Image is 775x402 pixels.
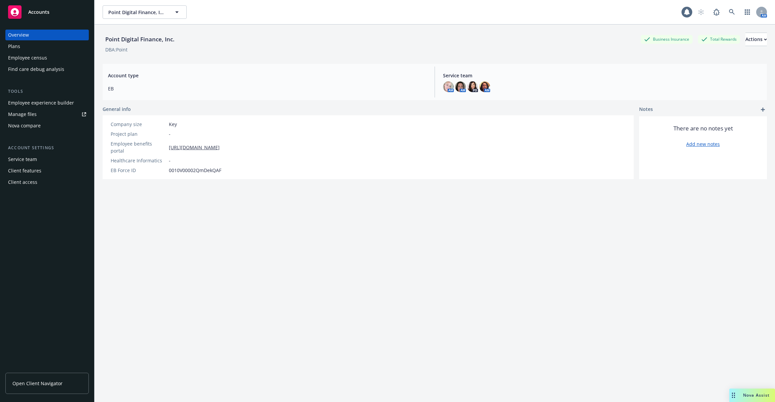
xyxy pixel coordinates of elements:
[455,81,466,92] img: photo
[729,389,738,402] div: Drag to move
[108,85,427,92] span: EB
[694,5,708,19] a: Start snowing
[479,81,490,92] img: photo
[103,35,177,44] div: Point Digital Finance, Inc.
[698,35,740,43] div: Total Rewards
[8,165,41,176] div: Client features
[5,177,89,188] a: Client access
[729,389,775,402] button: Nova Assist
[8,154,37,165] div: Service team
[8,52,47,63] div: Employee census
[467,81,478,92] img: photo
[5,154,89,165] a: Service team
[710,5,723,19] a: Report a Bug
[111,167,166,174] div: EB Force ID
[8,30,29,40] div: Overview
[5,97,89,108] a: Employee experience builder
[8,177,37,188] div: Client access
[743,392,770,398] span: Nova Assist
[108,9,167,16] span: Point Digital Finance, Inc.
[111,140,166,154] div: Employee benefits portal
[8,109,37,120] div: Manage files
[5,41,89,52] a: Plans
[12,380,63,387] span: Open Client Navigator
[5,109,89,120] a: Manage files
[5,165,89,176] a: Client features
[5,145,89,151] div: Account settings
[686,140,720,148] a: Add new notes
[8,64,64,75] div: Find care debug analysis
[108,72,427,79] span: Account type
[641,35,693,43] div: Business Insurance
[443,72,762,79] span: Service team
[5,88,89,95] div: Tools
[639,106,653,114] span: Notes
[111,130,166,137] div: Project plan
[169,130,171,137] span: -
[8,41,20,52] div: Plans
[8,97,74,108] div: Employee experience builder
[169,144,220,151] a: [URL][DOMAIN_NAME]
[28,9,49,15] span: Accounts
[169,157,171,164] span: -
[759,106,767,114] a: add
[5,64,89,75] a: Find care debug analysis
[169,167,221,174] span: 0010V00002QmDekQAF
[8,120,41,131] div: Nova compare
[5,3,89,22] a: Accounts
[5,52,89,63] a: Employee census
[725,5,739,19] a: Search
[443,81,454,92] img: photo
[111,157,166,164] div: Healthcare Informatics
[745,33,767,46] button: Actions
[741,5,754,19] a: Switch app
[111,121,166,128] div: Company size
[169,121,177,128] span: Key
[5,30,89,40] a: Overview
[103,5,187,19] button: Point Digital Finance, Inc.
[673,124,733,132] span: There are no notes yet
[105,46,127,53] div: DBA: Point
[103,106,131,113] span: General info
[5,120,89,131] a: Nova compare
